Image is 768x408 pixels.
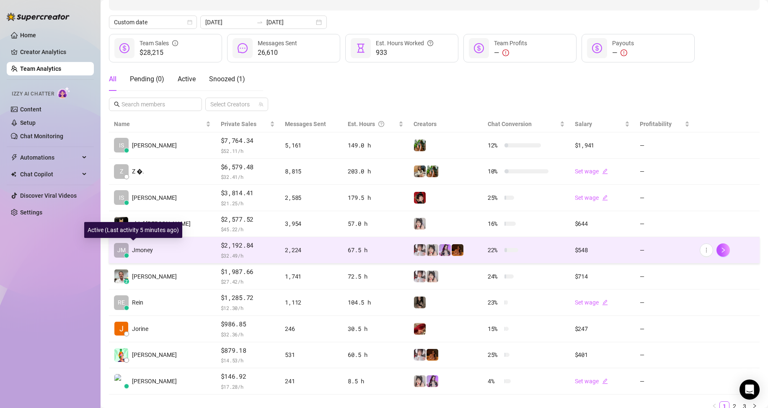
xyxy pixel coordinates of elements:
span: [PERSON_NAME] [132,141,177,150]
span: $ 17.28 /h [221,382,275,391]
img: Chat Copilot [11,171,16,177]
td: — [635,289,695,316]
a: Set wageedit [575,168,608,175]
span: Jorine [132,324,148,333]
div: Open Intercom Messenger [740,380,760,400]
img: Ani [427,244,438,256]
span: $986.85 [221,319,275,329]
span: message [238,43,248,53]
span: 4 % [488,377,501,386]
span: to [256,19,263,26]
img: Chen [114,348,128,362]
div: 5,161 [285,141,338,150]
span: more [703,247,709,253]
a: Team Analytics [20,65,61,72]
span: edit [602,300,608,305]
span: $ 32.49 /h [221,251,275,260]
a: Content [20,106,41,113]
span: dollar-circle [592,43,602,53]
td: — [635,316,695,342]
td: — [635,263,695,290]
div: 30.5 h [348,324,403,333]
span: $ 52.11 /h [221,147,275,155]
span: $7,764.34 [221,136,275,146]
div: 179.5 h [348,193,403,202]
span: Chat Conversion [488,121,532,127]
span: question-circle [427,39,433,48]
img: Jorine [114,322,128,336]
img: PantheraX [427,349,438,361]
th: Creators [409,116,483,132]
td: — [635,159,695,185]
img: PantheraX [452,244,463,256]
a: Discover Viral Videos [20,192,77,199]
span: 10 % [488,167,501,176]
span: $ 32.41 /h [221,173,275,181]
span: $ 14.53 /h [221,356,275,364]
span: search [114,101,120,107]
div: $644 [575,219,630,228]
span: RE [118,298,125,307]
td: — [635,368,695,395]
td: — [635,211,695,238]
img: Rosie [414,349,426,361]
span: $3,814.41 [221,188,275,198]
td: — [635,132,695,159]
div: z [124,279,129,284]
span: 16 % [488,219,501,228]
td: — [635,237,695,263]
img: yeule [414,297,426,308]
span: $146.92 [221,372,275,382]
div: Est. Hours [348,119,396,129]
a: Setup [20,119,36,126]
span: Private Sales [221,121,256,127]
span: Salary [575,121,592,127]
div: 67.5 h [348,245,403,255]
span: Messages Sent [258,40,297,46]
span: IS [119,193,124,202]
span: 22 % [488,245,501,255]
img: Kyle Wessels [114,269,128,283]
div: 2,585 [285,193,338,202]
div: 531 [285,350,338,359]
img: Miss [414,192,426,204]
span: hourglass [356,43,366,53]
span: Payouts [612,40,634,46]
div: Team Sales [140,39,178,48]
a: Set wageedit [575,378,608,385]
a: Settings [20,209,42,216]
div: Est. Hours Worked [376,39,433,48]
span: exclamation-circle [502,49,509,56]
img: Kisa [427,375,438,387]
div: 72.5 h [348,272,403,281]
span: edit [602,378,608,384]
span: Profitability [640,121,672,127]
span: question-circle [378,119,384,129]
span: [PERSON_NAME] [132,272,177,281]
span: Rein [132,298,143,307]
th: Name [109,116,216,132]
span: $ 45.22 /h [221,225,275,233]
span: edit [602,195,608,201]
span: 12 % [488,141,501,150]
div: All [109,74,116,84]
span: dollar-circle [474,43,484,53]
span: Custom date [114,16,192,28]
img: Rosie [414,244,426,256]
div: $1,941 [575,141,630,150]
span: $ 21.25 /h [221,199,275,207]
span: 24 % [488,272,501,281]
span: $ 32.36 /h [221,330,275,338]
input: Search members [122,100,190,109]
div: 3,954 [285,219,338,228]
td: — [635,185,695,211]
span: exclamation-circle [621,49,627,56]
span: Automations [20,151,80,164]
img: Sabrina [414,139,426,151]
span: [PERSON_NAME] [132,377,177,386]
a: Set wageedit [575,194,608,201]
span: Snoozed ( 1 ) [209,75,245,83]
div: Pending ( 0 ) [130,74,164,84]
span: $28,215 [140,48,178,58]
img: Ani [427,271,438,282]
